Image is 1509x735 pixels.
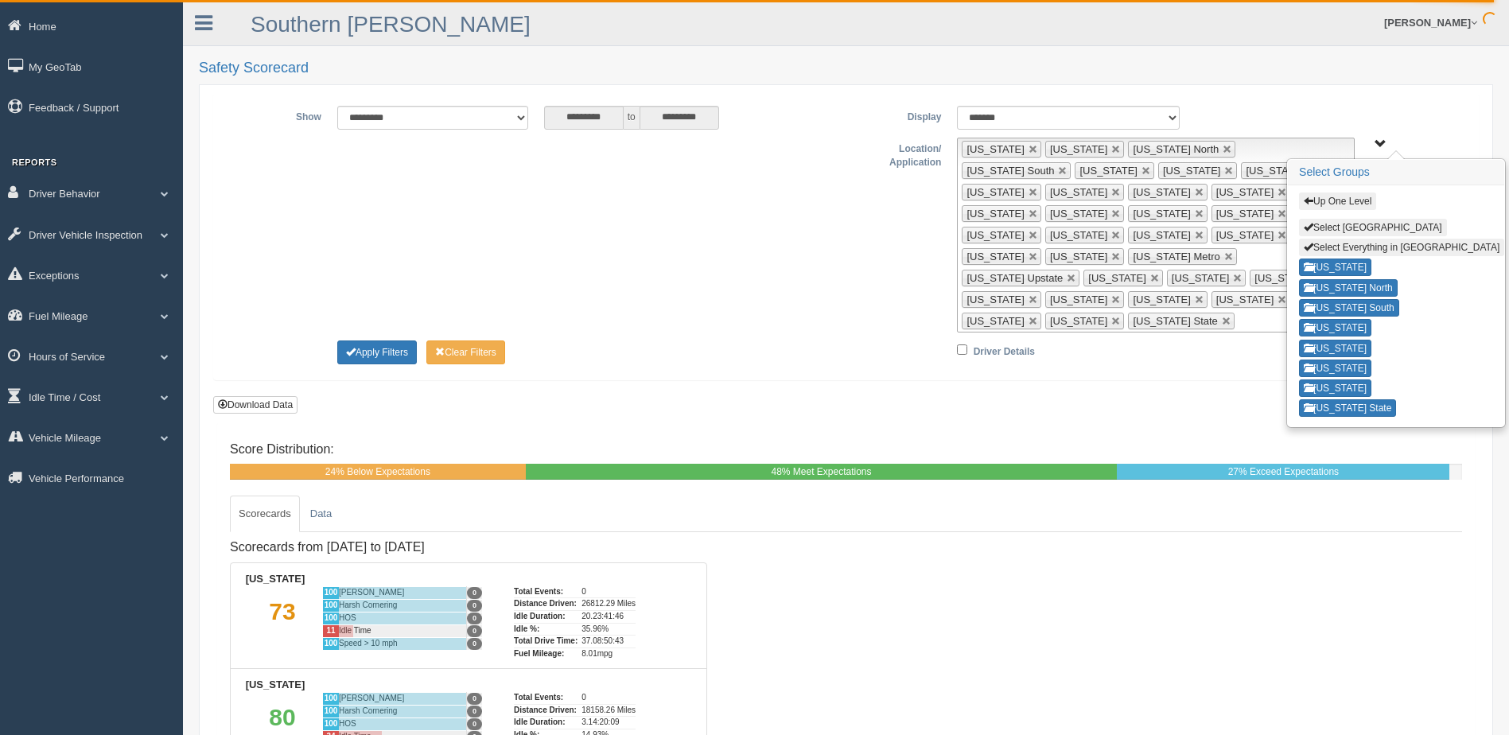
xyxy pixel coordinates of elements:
[230,496,300,532] a: Scorecards
[581,623,636,636] div: 35.96%
[1216,229,1274,241] span: [US_STATE]
[1133,294,1190,305] span: [US_STATE]
[467,587,482,599] span: 0
[1299,259,1371,276] button: [US_STATE]
[1050,186,1107,198] span: [US_STATE]
[1299,279,1398,297] button: [US_STATE] North
[846,138,950,170] label: Location/ Application
[322,717,339,730] div: 100
[1254,272,1312,284] span: [US_STATE]
[966,229,1024,241] span: [US_STATE]
[1050,143,1107,155] span: [US_STATE]
[467,612,482,624] span: 0
[322,637,339,650] div: 100
[322,612,339,624] div: 100
[966,208,1024,220] span: [US_STATE]
[1288,160,1504,185] h3: Select Groups
[966,272,1063,284] span: [US_STATE] Upstate
[213,396,298,414] button: Download Data
[226,106,329,125] label: Show
[322,599,339,612] div: 100
[467,718,482,730] span: 0
[1299,360,1371,377] button: [US_STATE]
[230,442,1462,457] h4: Score Distribution:
[966,186,1024,198] span: [US_STATE]
[581,692,636,704] div: 0
[325,466,430,477] span: 24% Below Expectations
[514,610,578,623] div: Idle Duration:
[1246,165,1303,177] span: [US_STATE]
[581,597,636,610] div: 26812.29 Miles
[1299,340,1371,357] button: [US_STATE]
[322,586,339,599] div: 100
[846,106,949,125] label: Display
[246,679,305,690] b: [US_STATE]
[230,540,707,554] h4: Scorecards from [DATE] to [DATE]
[771,466,871,477] span: 48% Meet Expectations
[966,315,1024,327] span: [US_STATE]
[514,623,578,636] div: Idle %:
[1133,315,1217,327] span: [US_STATE] State
[246,573,305,585] b: [US_STATE]
[514,692,578,704] div: Total Events:
[966,143,1024,155] span: [US_STATE]
[1299,299,1399,317] button: [US_STATE] South
[322,624,339,637] div: 11
[251,12,531,37] a: Southern [PERSON_NAME]
[1088,272,1145,284] span: [US_STATE]
[1216,294,1274,305] span: [US_STATE]
[1299,379,1371,397] button: [US_STATE]
[1299,399,1396,417] button: [US_STATE] State
[337,340,417,364] button: Change Filter Options
[467,706,482,717] span: 0
[581,610,636,623] div: 20.23:41:46
[1050,294,1107,305] span: [US_STATE]
[467,693,482,705] span: 0
[1172,272,1229,284] span: [US_STATE]
[514,586,578,598] div: Total Events:
[1133,208,1190,220] span: [US_STATE]
[1050,315,1107,327] span: [US_STATE]
[514,716,578,729] div: Idle Duration:
[426,340,505,364] button: Change Filter Options
[581,716,636,729] div: 3.14:20:09
[1299,239,1504,256] button: Select Everything in [GEOGRAPHIC_DATA]
[581,586,636,598] div: 0
[1216,186,1274,198] span: [US_STATE]
[199,60,1493,76] h2: Safety Scorecard
[966,294,1024,305] span: [US_STATE]
[1133,251,1219,262] span: [US_STATE] Metro
[467,625,482,637] span: 0
[243,586,322,660] div: 73
[1228,466,1339,477] span: 27% Exceed Expectations
[322,705,339,717] div: 100
[1299,319,1371,336] button: [US_STATE]
[624,106,640,130] span: to
[514,597,578,610] div: Distance Driven:
[301,496,340,532] a: Data
[581,635,636,647] div: 37.08:50:43
[1079,165,1137,177] span: [US_STATE]
[966,165,1054,177] span: [US_STATE] South
[1299,192,1376,210] button: Up One Level
[514,704,578,717] div: Distance Driven:
[1050,208,1107,220] span: [US_STATE]
[1133,143,1219,155] span: [US_STATE] North
[1133,229,1190,241] span: [US_STATE]
[467,638,482,650] span: 0
[1050,251,1107,262] span: [US_STATE]
[966,251,1024,262] span: [US_STATE]
[1299,219,1447,236] button: Select [GEOGRAPHIC_DATA]
[514,647,578,660] div: Fuel Mileage:
[467,600,482,612] span: 0
[1216,208,1274,220] span: [US_STATE]
[581,647,636,660] div: 8.01mpg
[1163,165,1220,177] span: [US_STATE]
[514,635,578,647] div: Total Drive Time:
[974,340,1035,360] label: Driver Details
[1050,229,1107,241] span: [US_STATE]
[1133,186,1190,198] span: [US_STATE]
[322,692,339,705] div: 100
[581,704,636,717] div: 18158.26 Miles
